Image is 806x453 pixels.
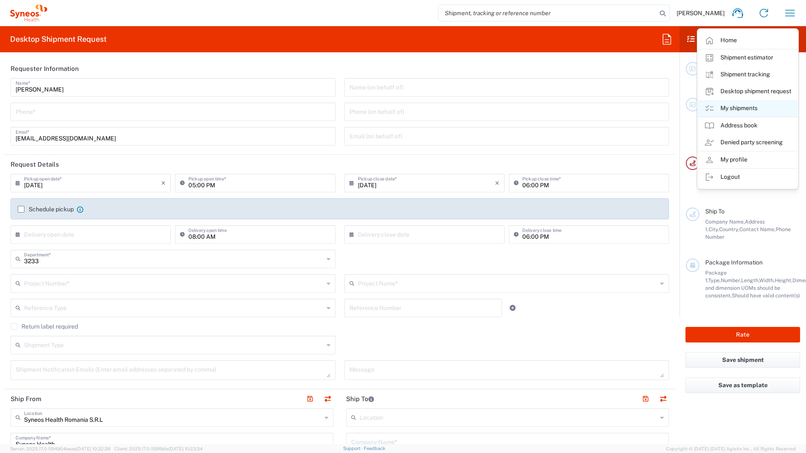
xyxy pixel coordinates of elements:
span: [DATE] 10:32:38 [76,446,110,451]
a: Home [698,32,798,49]
label: Schedule pickup [18,206,74,213]
span: Height, [775,277,793,283]
span: Ship To [705,208,725,215]
i: × [161,176,166,190]
span: Country, [719,226,739,232]
a: Denied party screening [698,134,798,151]
span: Package Information [705,259,763,266]
button: Rate [685,327,800,342]
i: × [495,176,500,190]
span: Type, [708,277,721,283]
span: Copyright © [DATE]-[DATE] Agistix Inc., All Rights Reserved [666,445,796,453]
a: Feedback [364,446,385,451]
a: Support [343,446,364,451]
span: Company Name, [705,218,745,225]
span: [PERSON_NAME] [677,9,725,17]
span: Server: 2025.17.0-1194904eeae [10,446,110,451]
span: [DATE] 10:23:34 [169,446,203,451]
span: Contact Name, [739,226,776,232]
label: Return label required [11,323,78,330]
input: Shipment, tracking or reference number [438,5,657,21]
a: My shipments [698,100,798,117]
a: Desktop shipment request [698,83,798,100]
span: City, [709,226,719,232]
h2: Requester Information [11,65,79,73]
a: Shipment estimator [698,49,798,66]
span: Width, [759,277,775,283]
a: My profile [698,151,798,168]
a: Address book [698,117,798,134]
h2: Ship From [11,395,41,403]
a: Shipment tracking [698,66,798,83]
a: Add Reference [507,302,519,314]
span: Number, [721,277,741,283]
h2: Desktop Shipment Request [10,34,107,44]
h2: Request Details [11,160,59,169]
button: Save shipment [685,352,800,368]
button: Save as template [685,377,800,393]
span: Package 1: [705,270,727,283]
h2: Ship To [346,395,374,403]
a: Logout [698,169,798,186]
span: Client: 2025.17.0-159f9de [114,446,203,451]
span: Length, [741,277,759,283]
span: Should have valid content(s) [732,292,800,299]
h2: Shipment Checklist [687,34,770,44]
